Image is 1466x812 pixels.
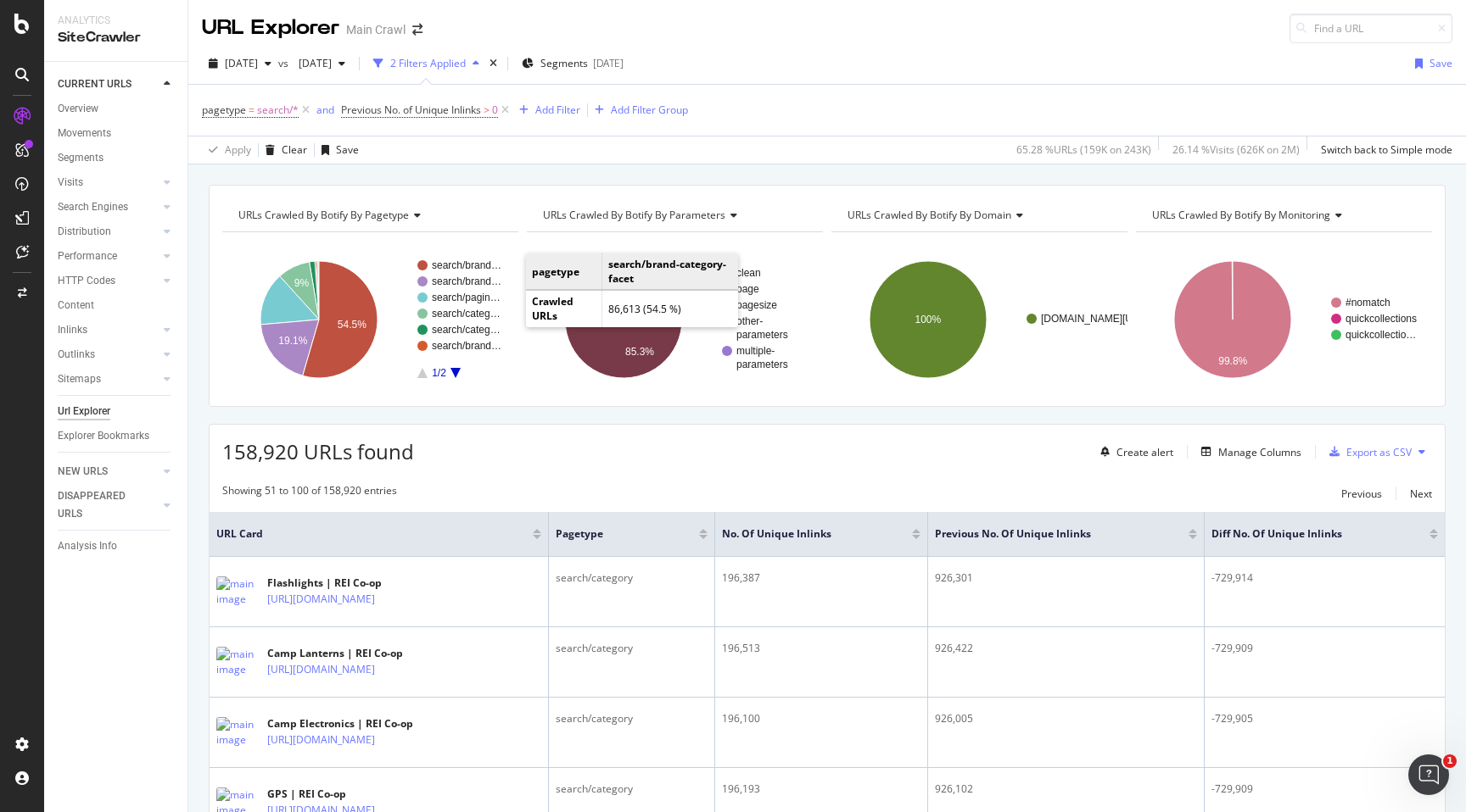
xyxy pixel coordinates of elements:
a: Distribution [58,223,159,241]
span: Previous No. of Unique Inlinks [935,526,1163,542]
div: Save [336,142,359,157]
span: Previous No. of Unique Inlinks [341,103,481,117]
button: Clear [259,136,307,164]
a: Url Explorer [58,403,176,420]
span: 2025 Jul. 24th [292,56,332,70]
text: parameters [736,359,788,370]
div: Apply [225,142,251,157]
div: Analytics [58,14,174,28]
a: Segments [58,149,176,167]
div: Camp Electronics | REI Co-op [267,716,449,731]
button: Next [1410,483,1432,503]
span: URL Card [216,526,529,542]
div: 926,422 [935,641,1197,656]
text: 85.3% [625,346,654,358]
div: Url Explorer [58,403,110,420]
a: [URL][DOMAIN_NAME] [267,591,375,608]
span: URLs Crawled By Botify By domain [848,208,1011,222]
div: NEW URLS [58,463,108,481]
div: Create alert [1116,445,1173,459]
a: Search Engines [58,198,159,216]
td: 86,613 (54.5 %) [602,291,738,327]
svg: A chart. [1136,246,1432,393]
span: search/* [257,98,299,122]
div: 65.28 % URLs ( 159K on 243K ) [1016,142,1151,157]
a: DISAPPEARED URLS [58,487,159,523]
div: -729,905 [1211,711,1438,726]
span: 158,920 URLs found [222,437,414,465]
svg: A chart. [222,246,518,393]
text: quickcollectio… [1346,329,1416,341]
a: Outlinks [58,346,159,364]
div: Analysis Info [58,537,117,555]
button: Segments[DATE] [515,50,630,77]
button: and [316,102,334,118]
div: Add Filter [535,103,580,117]
a: Visits [58,174,159,192]
div: Export as CSV [1346,445,1412,459]
div: 26.14 % Visits ( 626K on 2M ) [1172,142,1300,157]
td: pagetype [526,253,602,290]
div: URL Explorer [202,14,339,42]
text: search/pagin… [432,292,501,303]
text: 54.5% [338,319,366,331]
div: 926,005 [935,711,1197,726]
text: [DOMAIN_NAME][URL] [1041,313,1149,325]
a: Overview [58,100,176,118]
div: HTTP Codes [58,272,115,290]
a: CURRENT URLS [58,75,159,93]
input: Find a URL [1290,14,1452,43]
span: pagetype [556,526,674,542]
button: 2 Filters Applied [366,50,486,77]
div: 196,387 [722,570,920,586]
div: search/category [556,570,708,586]
text: search/categ… [432,308,501,320]
div: search/category [556,641,708,656]
div: Outlinks [58,346,95,364]
span: URLs Crawled By Botify By pagetype [238,208,409,222]
text: other- [736,315,763,327]
div: [DATE] [593,56,624,70]
button: Create alert [1094,438,1173,465]
text: 19.1% [278,335,307,347]
button: Previous [1341,483,1382,503]
text: pagesize [736,299,777,311]
div: Showing 51 to 100 of 158,920 entries [222,483,397,503]
span: 0 [492,98,498,122]
div: and [316,103,334,117]
img: main image [216,647,259,677]
a: Analysis Info [58,537,176,555]
text: search/brand… [432,259,501,271]
text: 99.8% [1218,355,1247,367]
div: 196,513 [722,641,920,656]
div: Sitemaps [58,370,101,388]
a: [URL][DOMAIN_NAME] [267,661,375,678]
div: Search Engines [58,198,128,216]
div: Next [1410,487,1432,501]
span: URLs Crawled By Botify By parameters [543,208,725,222]
div: SiteCrawler [58,28,174,47]
span: = [249,103,255,117]
text: #nomatch [1346,297,1390,309]
button: [DATE] [292,50,352,77]
div: -729,914 [1211,570,1438,586]
div: Distribution [58,223,111,241]
button: Export as CSV [1323,438,1412,465]
a: Performance [58,247,159,265]
td: search/brand-category-facet [602,253,738,290]
text: 1/2 [432,367,446,379]
svg: A chart. [527,246,823,393]
div: search/category [556,711,708,726]
div: Camp Lanterns | REI Co-op [267,646,449,661]
text: clean [736,267,761,279]
svg: A chart. [831,246,1127,393]
div: 2 Filters Applied [390,56,466,70]
div: Add Filter Group [611,103,688,117]
a: NEW URLS [58,463,159,481]
div: Visits [58,174,83,192]
div: Performance [58,247,117,265]
div: 926,102 [935,781,1197,797]
span: URLs Crawled By Botify By monitoring [1152,208,1330,222]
